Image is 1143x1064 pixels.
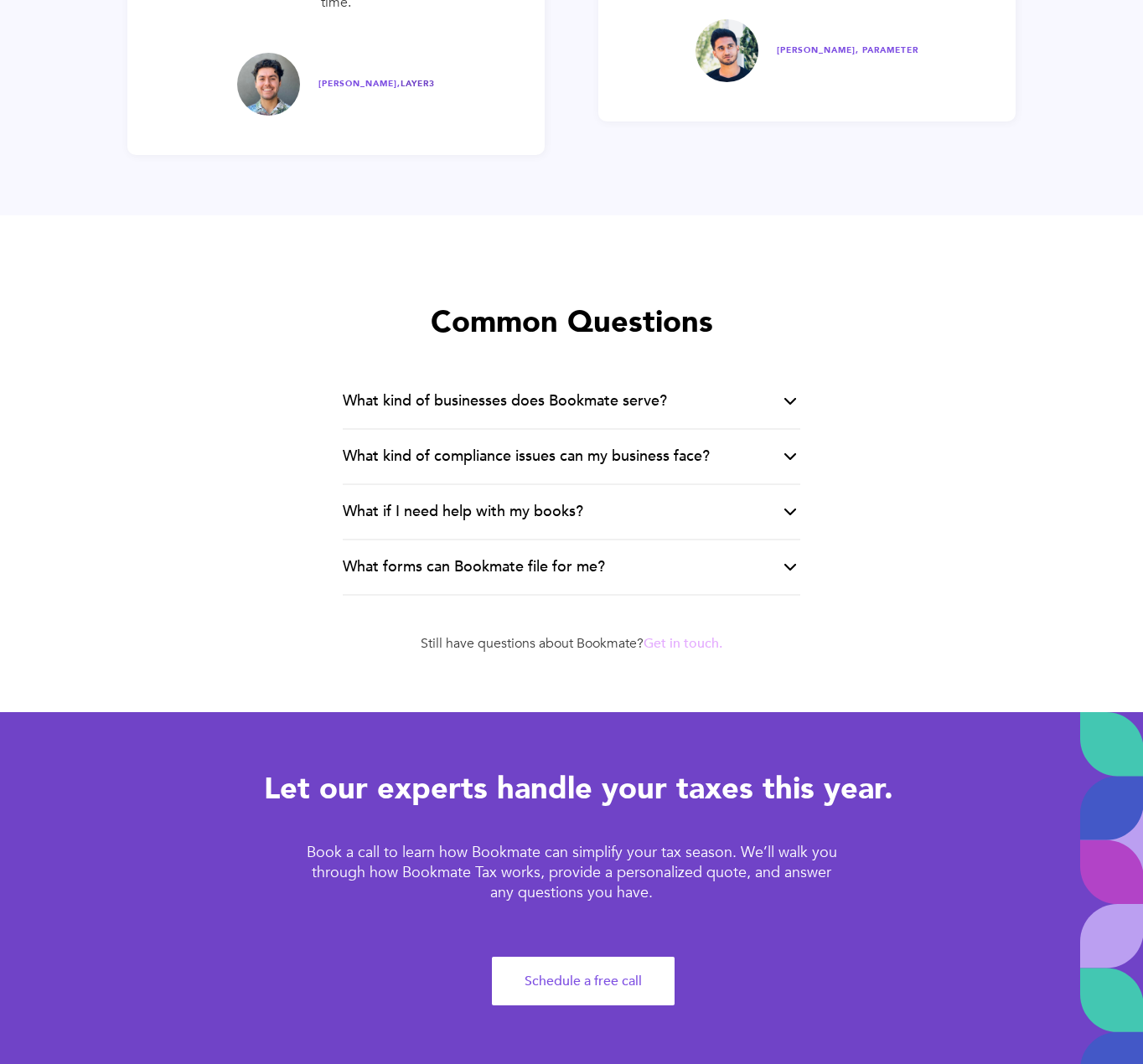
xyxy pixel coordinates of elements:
a: Get in touch. [644,634,722,653]
div: What kind of businesses does Bookmate serve? [343,391,667,411]
div: What if I need help with my books? [343,502,583,522]
div: What kind of compliance issues can my business face? [343,447,710,467]
a: [PERSON_NAME],LAYER3 [237,12,435,116]
h2: Let our experts handle your taxes this year. [264,771,880,808]
a: Schedule a free call [492,957,675,1005]
p: Book a call to learn how Bookmate can simplify your tax season. We’ll walk you through how Bookma... [305,843,839,903]
div: LAYER3 [318,79,435,90]
span: [PERSON_NAME], PARAMETER [777,44,918,56]
span: [PERSON_NAME], [318,78,401,90]
div: What forms can Bookmate file for me? [343,557,605,577]
div: Still have questions about Bookmate? [127,633,1015,653]
h2: Common Questions [127,304,1015,341]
